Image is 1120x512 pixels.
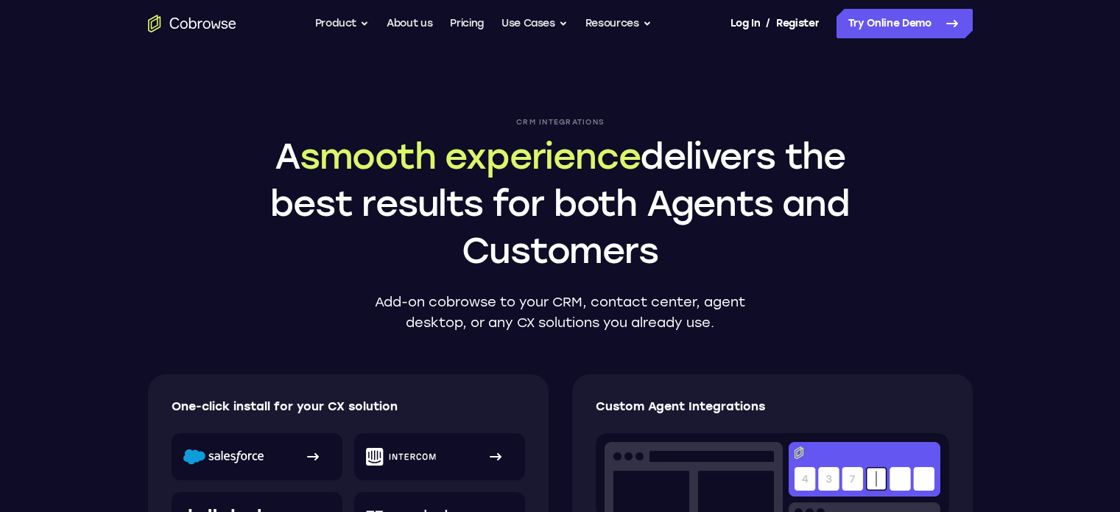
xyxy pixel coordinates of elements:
[172,398,526,415] p: One-click install for your CX solution
[501,9,568,38] button: Use Cases
[596,398,949,415] p: Custom Agent Integrations
[354,433,525,480] a: Intercom logo
[730,9,760,38] a: Log In
[368,292,753,333] p: Add-on cobrowse to your CRM, contact center, agent desktop, or any CX solutions you already use.
[585,9,652,38] button: Resources
[776,9,819,38] a: Register
[300,135,641,178] span: smooth experience
[183,449,264,465] img: Salesforce logo
[172,433,342,480] a: Salesforce logo
[266,133,855,274] h1: A delivers the best results for both Agents and Customers
[148,15,236,32] a: Go to the home page
[266,118,855,127] p: CRM Integrations
[387,9,432,38] a: About us
[837,9,973,38] a: Try Online Demo
[766,15,770,32] span: /
[315,9,370,38] button: Product
[450,9,484,38] a: Pricing
[366,448,436,466] img: Intercom logo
